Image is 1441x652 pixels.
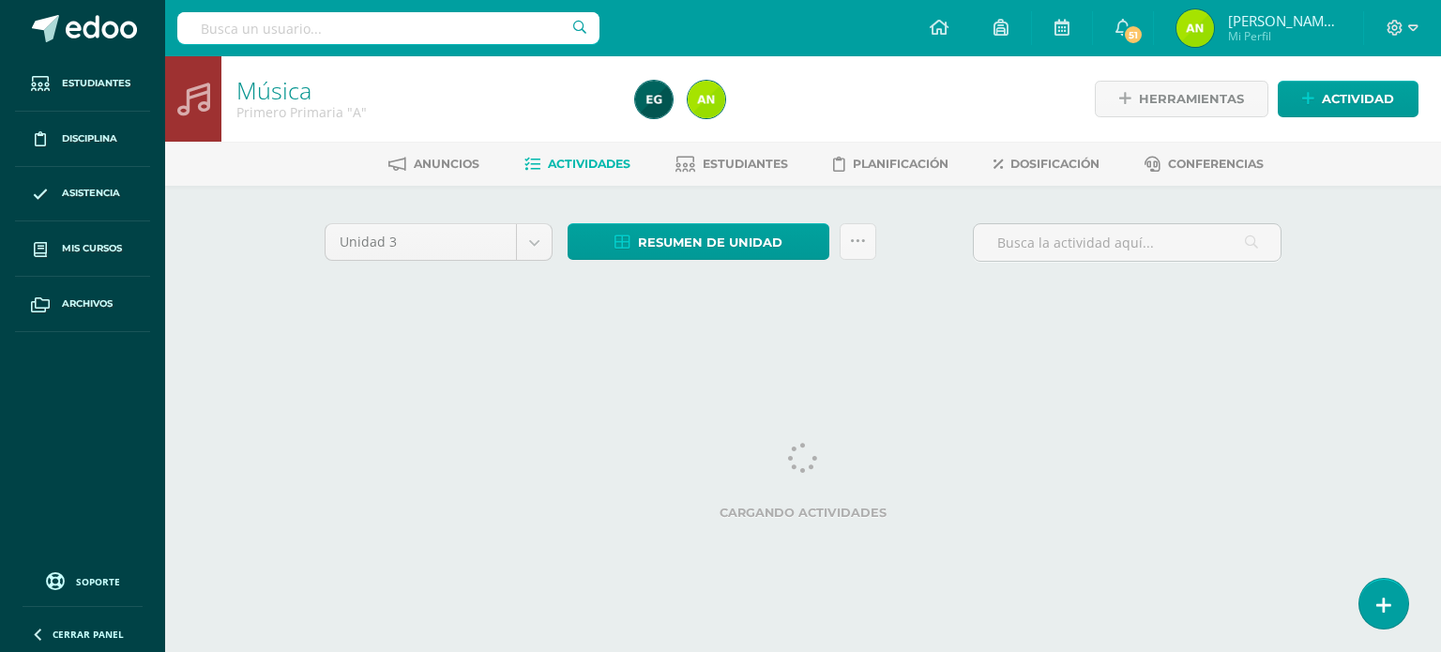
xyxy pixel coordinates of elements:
img: e0a81609c61a83c3d517c35959a17569.png [1176,9,1214,47]
span: Soporte [76,575,120,588]
span: Mi Perfil [1228,28,1341,44]
a: Soporte [23,568,143,593]
a: Archivos [15,277,150,332]
a: Herramientas [1095,81,1268,117]
span: Asistencia [62,186,120,201]
span: Planificación [853,157,948,171]
span: 51 [1123,24,1144,45]
span: Herramientas [1139,82,1244,116]
a: Resumen de unidad [568,223,829,260]
span: Unidad 3 [340,224,502,260]
a: Planificación [833,149,948,179]
a: Unidad 3 [326,224,552,260]
input: Busca la actividad aquí... [974,224,1281,261]
span: Estudiantes [703,157,788,171]
span: Dosificación [1010,157,1100,171]
span: Resumen de unidad [638,225,782,260]
a: Dosificación [994,149,1100,179]
span: Cerrar panel [53,628,124,641]
span: Disciplina [62,131,117,146]
a: Estudiantes [675,149,788,179]
a: Mis cursos [15,221,150,277]
span: Mis cursos [62,241,122,256]
h1: Música [236,77,613,103]
label: Cargando actividades [325,506,1282,520]
a: Estudiantes [15,56,150,112]
span: Anuncios [414,157,479,171]
span: Actividad [1322,82,1394,116]
a: Conferencias [1145,149,1264,179]
span: Conferencias [1168,157,1264,171]
span: Archivos [62,296,113,311]
img: 4615313cb8110bcdf70a3d7bb033b77e.png [635,81,673,118]
a: Asistencia [15,167,150,222]
a: Disciplina [15,112,150,167]
span: Actividades [548,157,630,171]
a: Música [236,74,311,106]
a: Actividad [1278,81,1418,117]
span: Estudiantes [62,76,130,91]
input: Busca un usuario... [177,12,599,44]
div: Primero Primaria 'A' [236,103,613,121]
img: e0a81609c61a83c3d517c35959a17569.png [688,81,725,118]
span: [PERSON_NAME][US_STATE] [1228,11,1341,30]
a: Actividades [524,149,630,179]
a: Anuncios [388,149,479,179]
